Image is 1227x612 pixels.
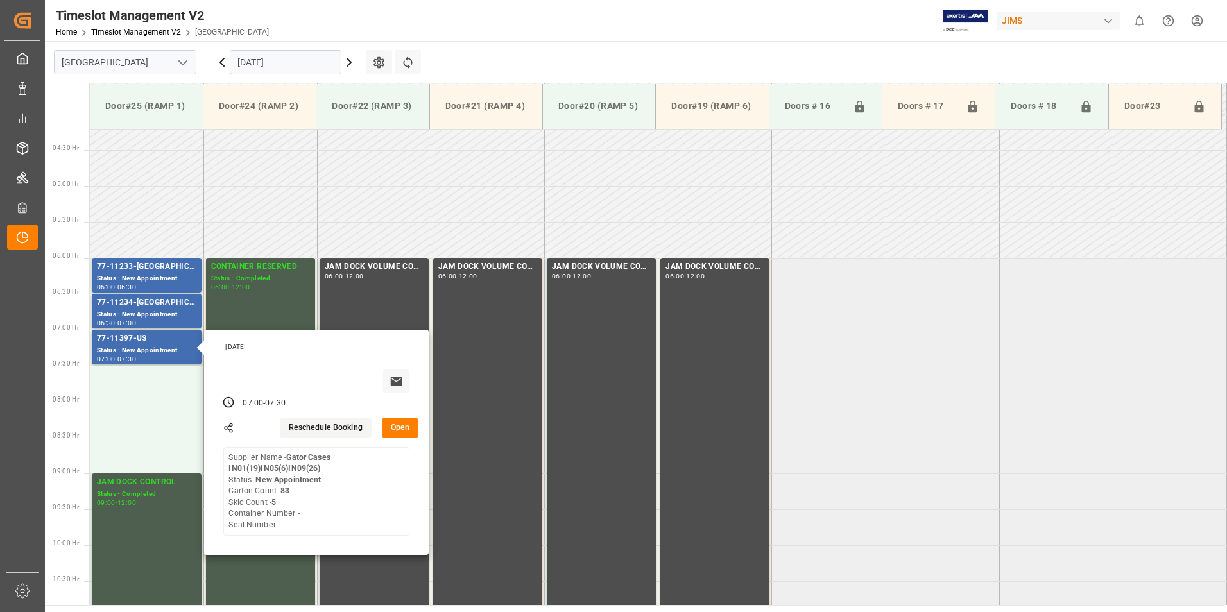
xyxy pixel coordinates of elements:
div: JAM DOCK VOLUME CONTROL [438,260,537,273]
div: 12:00 [117,500,136,506]
div: - [229,284,231,290]
span: 08:30 Hr [53,432,79,439]
a: Home [56,28,77,37]
div: 07:00 [97,356,116,362]
span: 05:00 Hr [53,180,79,187]
div: JAM DOCK VOLUME CONTROL [552,260,651,273]
div: 09:00 [97,500,116,506]
div: JAM DOCK VOLUME CONTROL [325,260,424,273]
div: Door#20 (RAMP 5) [553,94,645,118]
div: 12:00 [345,273,364,279]
div: Status - New Appointment [97,345,196,356]
div: Door#21 (RAMP 4) [440,94,532,118]
div: - [116,500,117,506]
button: JIMS [997,8,1125,33]
span: 07:00 Hr [53,324,79,331]
div: Door#23 [1119,94,1187,119]
div: Status - New Appointment [97,273,196,284]
div: Doors # 16 [780,94,848,119]
input: Type to search/select [54,50,196,74]
div: 12:00 [572,273,591,279]
button: open menu [173,53,192,72]
div: - [457,273,459,279]
div: 12:00 [232,284,250,290]
div: - [571,273,572,279]
div: CONTAINER RESERVED [211,260,310,273]
b: 83 [280,486,289,495]
div: 07:00 [117,320,136,326]
div: - [343,273,345,279]
div: Status - Completed [211,273,310,284]
div: 06:00 [438,273,457,279]
div: 06:00 [665,273,684,279]
b: Gator Cases IN01(19)IN05(6)IN09(26) [228,453,330,473]
span: 04:30 Hr [53,144,79,151]
div: Supplier Name - Status - Carton Count - Skid Count - Container Number - Seal Number - [228,452,404,531]
div: - [263,398,265,409]
div: 06:30 [97,320,116,326]
div: Door#25 (RAMP 1) [100,94,193,118]
span: 10:30 Hr [53,575,79,582]
div: 06:30 [117,284,136,290]
div: Door#22 (RAMP 3) [327,94,418,118]
span: 10:00 Hr [53,540,79,547]
span: 06:30 Hr [53,288,79,295]
div: 77-11234-[GEOGRAPHIC_DATA] [97,296,196,309]
div: 07:00 [243,398,263,409]
div: 77-11397-US [97,332,196,345]
div: 07:30 [117,356,136,362]
img: Exertis%20JAM%20-%20Email%20Logo.jpg_1722504956.jpg [943,10,988,32]
span: 05:30 Hr [53,216,79,223]
div: Doors # 17 [893,94,961,119]
button: Open [382,418,419,438]
div: 77-11233-[GEOGRAPHIC_DATA] [97,260,196,273]
div: 06:00 [211,284,230,290]
input: DD.MM.YYYY [230,50,341,74]
div: 06:00 [325,273,343,279]
div: JAM DOCK VOLUME CONTROL [665,260,764,273]
div: Status - Completed [97,489,196,500]
b: New Appointment [255,475,321,484]
span: 06:00 Hr [53,252,79,259]
div: JAM DOCK CONTROL [97,476,196,489]
div: Doors # 18 [1006,94,1074,119]
span: 07:30 Hr [53,360,79,367]
span: 09:30 Hr [53,504,79,511]
div: - [116,320,117,326]
div: Timeslot Management V2 [56,6,269,25]
span: 09:00 Hr [53,468,79,475]
div: 12:00 [459,273,477,279]
div: 12:00 [686,273,705,279]
a: Timeslot Management V2 [91,28,181,37]
div: Door#19 (RAMP 6) [666,94,758,118]
div: Status - New Appointment [97,309,196,320]
div: - [684,273,686,279]
div: 06:00 [552,273,571,279]
div: 06:00 [97,284,116,290]
div: - [116,284,117,290]
b: 5 [271,498,276,507]
div: Door#24 (RAMP 2) [214,94,305,118]
span: 08:00 Hr [53,396,79,403]
div: - [116,356,117,362]
div: JIMS [997,12,1120,30]
button: Reschedule Booking [280,418,372,438]
button: Help Center [1154,6,1183,35]
div: 07:30 [265,398,286,409]
button: show 0 new notifications [1125,6,1154,35]
div: [DATE] [221,343,415,352]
